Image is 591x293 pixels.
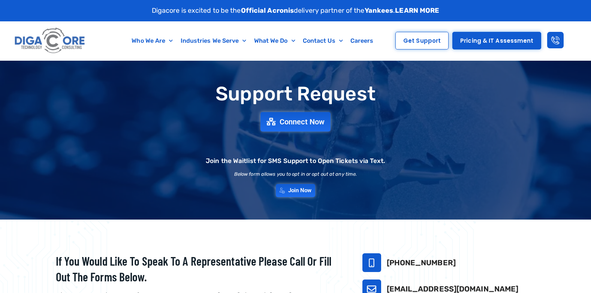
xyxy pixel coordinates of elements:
[280,118,325,126] span: Connect Now
[260,112,331,132] a: Connect Now
[347,32,377,49] a: Careers
[37,83,554,105] h1: Support Request
[241,6,294,15] strong: Official Acronis
[128,32,177,49] a: Who We Are
[362,253,381,272] a: 732-646-5725
[387,258,456,267] a: [PHONE_NUMBER]
[452,32,541,49] a: Pricing & IT Assessment
[118,32,387,49] nav: Menu
[206,158,385,164] h2: Join the Waitlist for SMS Support to Open Tickets via Text.
[395,6,439,15] a: LEARN MORE
[13,25,87,57] img: Digacore logo 1
[56,253,344,284] h2: If you would like to speak to a representative please call or fill out the forms below.
[152,6,440,16] p: Digacore is excited to be the delivery partner of the .
[250,32,299,49] a: What We Do
[234,172,357,176] h2: Below form allows you to opt in or opt out at any time.
[276,184,316,197] a: Join Now
[395,32,449,49] a: Get Support
[403,38,441,43] span: Get Support
[460,38,533,43] span: Pricing & IT Assessment
[177,32,250,49] a: Industries We Serve
[288,188,312,193] span: Join Now
[299,32,347,49] a: Contact Us
[365,6,394,15] strong: Yankees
